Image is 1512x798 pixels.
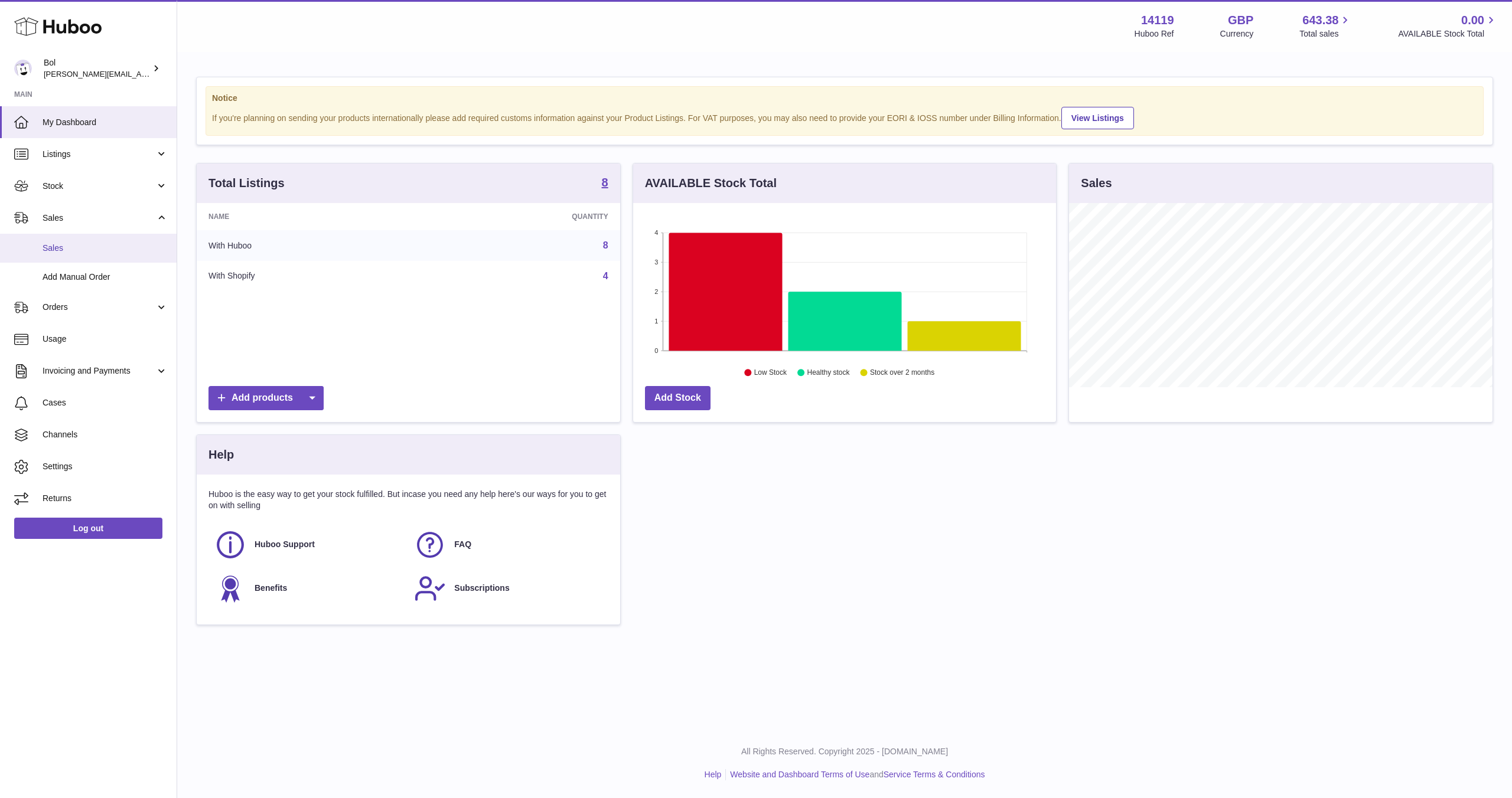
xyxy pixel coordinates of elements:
a: View Listings [1061,107,1134,129]
h3: AVAILABLE Stock Total [645,175,777,191]
a: FAQ [414,529,602,561]
strong: Notice [212,93,1477,104]
span: Returns [43,493,168,504]
a: 643.38 Total sales [1299,12,1352,40]
a: Add products [208,386,324,410]
span: Sales [43,243,168,254]
strong: 14119 [1141,12,1174,28]
td: With Huboo [197,230,425,261]
span: 643.38 [1302,12,1338,28]
a: Website and Dashboard Terms of Use [730,770,869,779]
text: 4 [654,229,658,236]
span: My Dashboard [43,117,168,128]
td: With Shopify [197,261,425,292]
a: 0.00 AVAILABLE Stock Total [1398,12,1498,40]
a: Benefits [214,573,402,604]
span: Total sales [1299,28,1352,40]
p: All Rights Reserved. Copyright 2025 - [DOMAIN_NAME] [187,746,1503,757]
span: Settings [43,461,168,472]
text: Stock over 2 months [870,369,934,377]
span: Subscriptions [454,583,509,594]
h3: Total Listings [208,175,285,191]
span: Sales [43,212,155,224]
h3: Sales [1081,175,1112,191]
text: 0 [654,347,658,354]
span: Huboo Support [255,539,315,550]
span: Stock [43,181,155,192]
a: Service Terms & Conditions [884,770,985,779]
span: [PERSON_NAME][EMAIL_ADDRESS][DOMAIN_NAME] [44,69,237,79]
strong: 8 [602,176,608,188]
div: Bol [44,57,150,80]
span: Invoicing and Payments [43,365,155,377]
a: 4 [603,271,608,281]
a: Log out [14,518,162,539]
span: 0.00 [1461,12,1484,28]
li: and [726,769,985,780]
a: Subscriptions [414,573,602,604]
span: Channels [43,429,168,440]
text: 1 [654,318,658,325]
h3: Help [208,447,234,463]
a: 8 [603,240,608,250]
span: Add Manual Order [43,272,168,283]
text: Healthy stock [807,369,850,377]
span: Usage [43,333,168,345]
span: Cases [43,397,168,408]
span: Orders [43,302,155,313]
a: 8 [602,176,608,191]
span: AVAILABLE Stock Total [1398,28,1498,40]
a: Huboo Support [214,529,402,561]
text: 3 [654,259,658,266]
text: Low Stock [754,369,787,377]
strong: GBP [1228,12,1253,28]
span: Benefits [255,583,287,594]
div: Currency [1220,28,1254,40]
th: Name [197,203,425,230]
a: Help [705,770,722,779]
th: Quantity [425,203,620,230]
div: Huboo Ref [1135,28,1174,40]
text: 2 [654,288,658,295]
span: FAQ [454,539,471,550]
img: james.enever@bolfoods.com [14,60,32,77]
p: Huboo is the easy way to get your stock fulfilled. But incase you need any help here's our ways f... [208,489,608,511]
a: Add Stock [645,386,711,410]
div: If you're planning on sending your products internationally please add required customs informati... [212,105,1477,129]
span: Listings [43,149,155,160]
